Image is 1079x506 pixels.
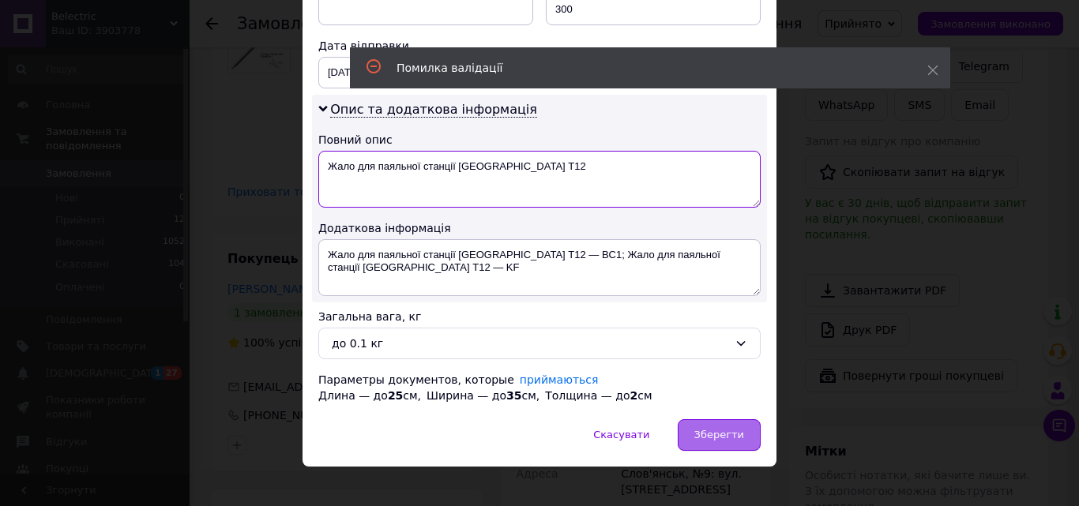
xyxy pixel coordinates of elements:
textarea: Жало для паяльної станції [GEOGRAPHIC_DATA] T12 — BC1; Жало для паяльної станції [GEOGRAPHIC_DATA... [318,239,761,296]
span: Скасувати [593,429,649,440]
span: 25 [388,389,403,402]
div: Параметры документов, которые Длина — до см, Ширина — до см, Толщина — до см [318,372,761,403]
span: Зберегти [694,429,744,440]
div: до 0.1 кг [332,335,728,352]
div: Загальна вага, кг [318,309,761,324]
a: приймаються [520,373,599,386]
span: Опис та додаткова інформація [330,102,537,118]
div: Повний опис [318,132,761,148]
div: Додаткова інформація [318,220,761,236]
div: Помилка валідації [397,60,888,76]
div: Дата відправки [318,38,533,54]
span: 2 [630,389,637,402]
textarea: Жало для паяльної станції [GEOGRAPHIC_DATA] T12 [318,151,761,208]
span: 35 [506,389,521,402]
